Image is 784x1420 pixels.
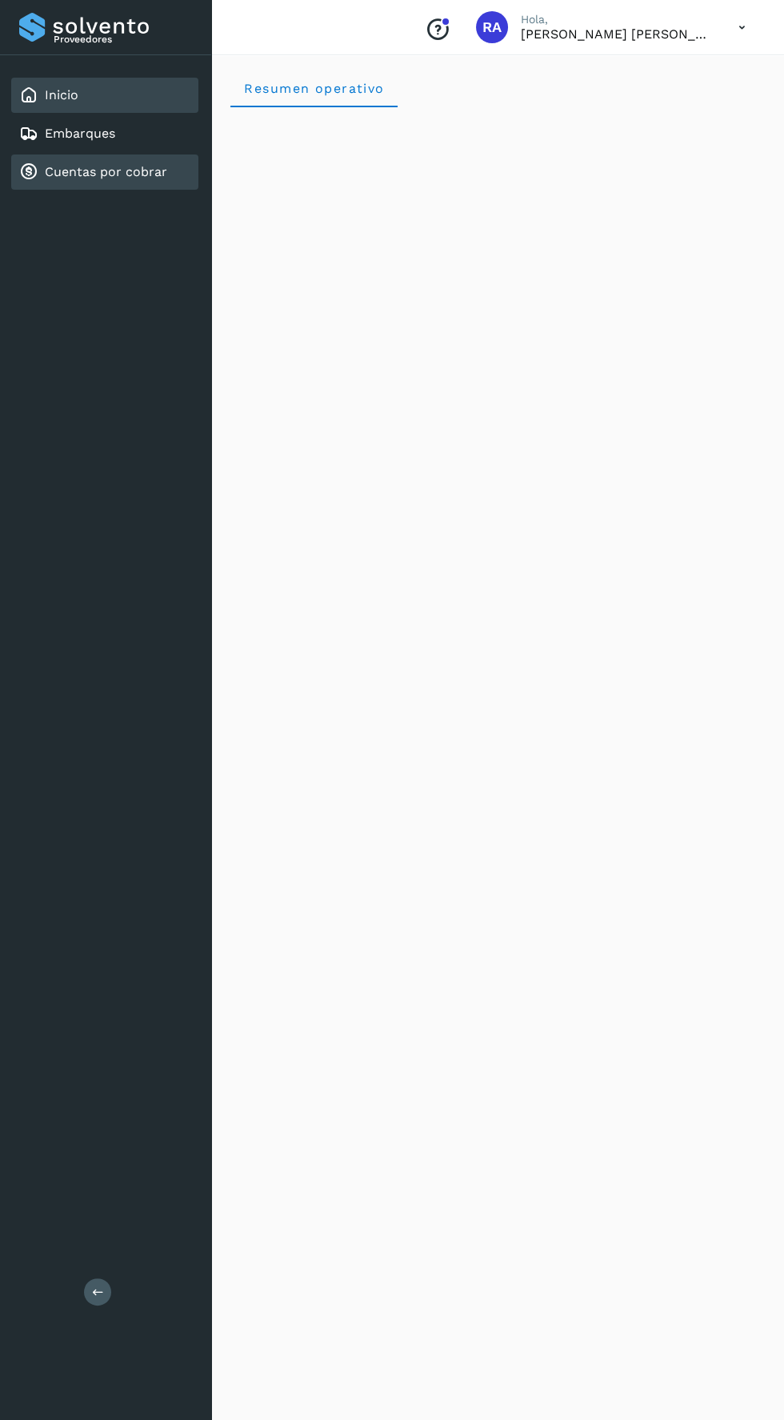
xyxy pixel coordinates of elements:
[45,164,167,179] a: Cuentas por cobrar
[521,26,713,42] p: Raphael Argenis Rubio Becerril
[11,78,198,113] div: Inicio
[54,34,192,45] p: Proveedores
[521,13,713,26] p: Hola,
[11,116,198,151] div: Embarques
[45,87,78,102] a: Inicio
[243,81,385,96] span: Resumen operativo
[45,126,115,141] a: Embarques
[11,154,198,190] div: Cuentas por cobrar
